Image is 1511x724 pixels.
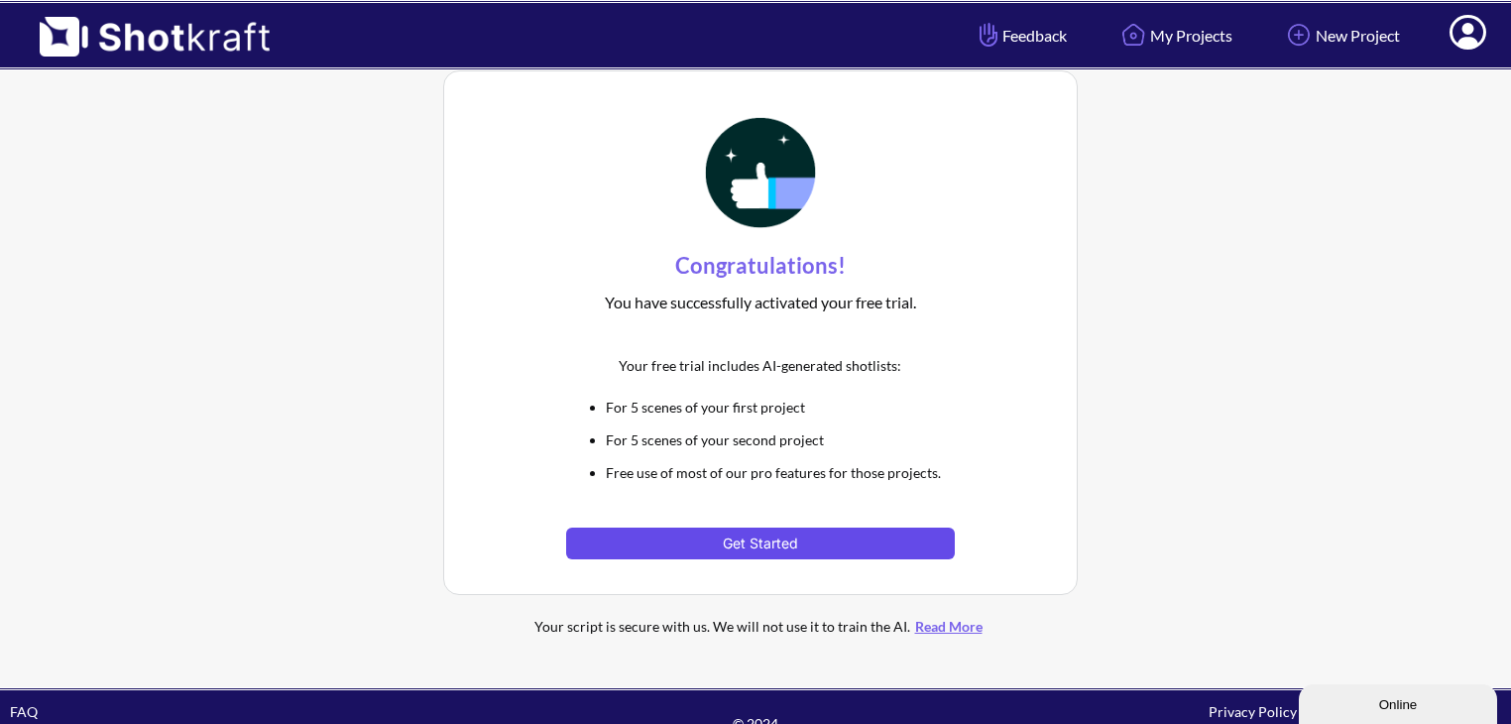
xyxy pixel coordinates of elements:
[606,396,954,419] li: For 5 scenes of your first project
[606,461,954,484] li: Free use of most of our pro features for those projects.
[1267,9,1415,61] a: New Project
[493,615,1028,638] div: Your script is secure with us. We will not use it to train the AI.
[910,618,988,635] a: Read More
[1116,18,1150,52] img: Home Icon
[1102,9,1247,61] a: My Projects
[566,286,954,319] div: You have successfully activated your free trial.
[566,349,954,382] div: Your free trial includes AI-generated shotlists:
[699,111,822,234] img: Thumbs Up Icon
[1299,680,1501,724] iframe: chat widget
[975,24,1067,47] span: Feedback
[1004,700,1501,723] div: Privacy Policy
[1282,18,1316,52] img: Add Icon
[606,428,954,451] li: For 5 scenes of your second project
[566,246,954,286] div: Congratulations!
[975,18,1002,52] img: Hand Icon
[10,703,38,720] a: FAQ
[566,528,954,559] button: Get Started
